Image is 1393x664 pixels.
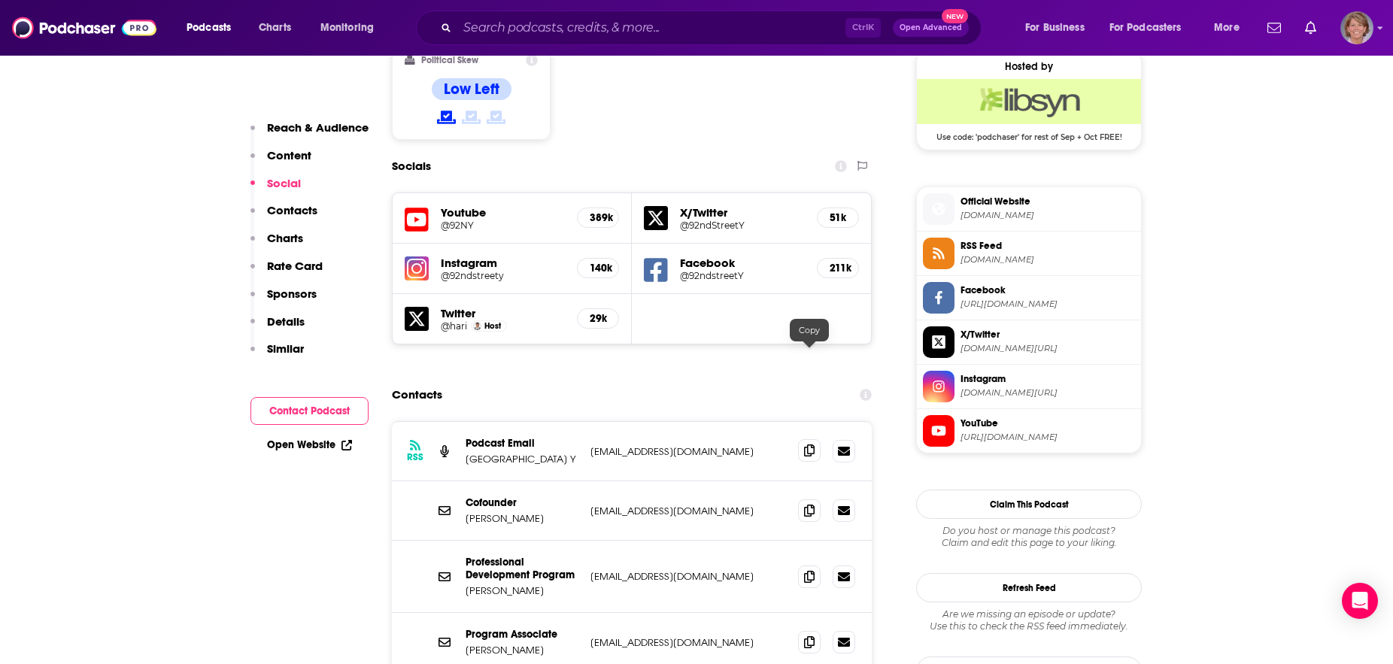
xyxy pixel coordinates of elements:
[917,79,1141,124] img: Libsyn Deal: Use code: 'podchaser' for rest of Sep + Oct FREE!
[590,505,786,517] p: [EMAIL_ADDRESS][DOMAIN_NAME]
[961,283,1135,297] span: Facebook
[407,451,423,463] h3: RSS
[267,287,317,301] p: Sponsors
[961,343,1135,354] span: twitter.com/92ndStreetY
[961,417,1135,430] span: YouTube
[961,328,1135,341] span: X/Twitter
[1100,16,1203,40] button: open menu
[916,525,1142,537] span: Do you host or manage this podcast?
[267,231,303,245] p: Charts
[441,220,565,231] a: @92NY
[176,16,250,40] button: open menu
[1299,15,1322,41] a: Show notifications dropdown
[250,341,304,369] button: Similar
[961,239,1135,253] span: RSS Feed
[250,203,317,231] button: Contacts
[441,205,565,220] h5: Youtube
[421,55,478,65] h2: Political Skew
[392,381,442,409] h2: Contacts
[466,512,578,525] p: [PERSON_NAME]
[441,320,467,332] a: @hari
[680,256,805,270] h5: Facebook
[830,211,846,224] h5: 51k
[267,120,369,135] p: Reach & Audience
[466,437,578,450] p: Podcast Email
[466,453,578,465] p: [GEOGRAPHIC_DATA] Y
[250,287,317,314] button: Sponsors
[392,152,431,180] h2: Socials
[961,432,1135,443] span: https://www.youtube.com/@92NY
[430,11,996,45] div: Search podcasts, credits, & more...
[187,17,231,38] span: Podcasts
[267,341,304,356] p: Similar
[267,176,301,190] p: Social
[923,326,1135,358] a: X/Twitter[DOMAIN_NAME][URL]
[484,321,501,331] span: Host
[923,193,1135,225] a: Official Website[DOMAIN_NAME]
[441,306,565,320] h5: Twitter
[466,584,578,597] p: [PERSON_NAME]
[680,220,805,231] h5: @92ndStreetY
[917,79,1141,141] a: Libsyn Deal: Use code: 'podchaser' for rest of Sep + Oct FREE!
[961,210,1135,221] span: 92ny.org
[250,231,303,259] button: Charts
[917,124,1141,142] span: Use code: 'podchaser' for rest of Sep + Oct FREE!
[466,496,578,509] p: Cofounder
[942,9,969,23] span: New
[961,195,1135,208] span: Official Website
[310,16,393,40] button: open menu
[250,148,311,176] button: Content
[680,270,805,281] a: @92ndstreetY
[790,319,829,341] div: Copy
[961,299,1135,310] span: https://www.facebook.com/92ndstreetY
[441,270,565,281] a: @92ndstreety
[250,314,305,342] button: Details
[1340,11,1373,44] span: Logged in as terriaslater
[916,525,1142,549] div: Claim and edit this page to your liking.
[1015,16,1103,40] button: open menu
[267,314,305,329] p: Details
[961,254,1135,265] span: 92ytalks.libsyn.com
[466,556,578,581] p: Professional Development Program
[267,148,311,162] p: Content
[457,16,845,40] input: Search podcasts, credits, & more...
[1261,15,1287,41] a: Show notifications dropdown
[1340,11,1373,44] button: Show profile menu
[1203,16,1258,40] button: open menu
[267,438,352,451] a: Open Website
[1109,17,1182,38] span: For Podcasters
[916,573,1142,602] button: Refresh Feed
[405,256,429,280] img: iconImage
[900,24,962,32] span: Open Advanced
[923,371,1135,402] a: Instagram[DOMAIN_NAME][URL]
[590,262,606,274] h5: 140k
[473,322,481,330] img: Hari Sreenivasan
[1214,17,1240,38] span: More
[923,282,1135,314] a: Facebook[URL][DOMAIN_NAME]
[12,14,156,42] img: Podchaser - Follow, Share and Rate Podcasts
[680,205,805,220] h5: X/Twitter
[250,397,369,425] button: Contact Podcast
[250,120,369,148] button: Reach & Audience
[917,60,1141,73] div: Hosted by
[590,211,606,224] h5: 389k
[1025,17,1085,38] span: For Business
[441,256,565,270] h5: Instagram
[961,387,1135,399] span: instagram.com/92ndstreety
[466,644,578,656] p: [PERSON_NAME]
[259,17,291,38] span: Charts
[250,176,301,204] button: Social
[590,636,786,649] p: [EMAIL_ADDRESS][DOMAIN_NAME]
[893,19,969,37] button: Open AdvancedNew
[590,445,786,458] p: [EMAIL_ADDRESS][DOMAIN_NAME]
[466,628,578,641] p: Program Associate
[923,415,1135,447] a: YouTube[URL][DOMAIN_NAME]
[961,372,1135,386] span: Instagram
[830,262,846,274] h5: 211k
[923,238,1135,269] a: RSS Feed[DOMAIN_NAME]
[444,80,499,99] h4: Low Left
